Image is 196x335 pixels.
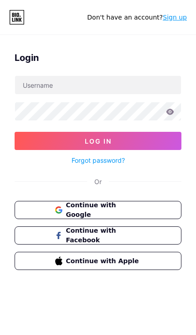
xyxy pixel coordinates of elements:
[66,256,141,266] span: Continue with Apple
[15,226,181,245] button: Continue with Facebook
[163,14,187,21] a: Sign up
[94,177,102,186] div: Or
[85,137,112,145] span: Log In
[15,201,181,219] button: Continue with Google
[66,226,141,245] span: Continue with Facebook
[87,13,187,22] div: Don't have an account?
[15,76,181,94] input: Username
[15,132,181,150] button: Log In
[15,252,181,270] button: Continue with Apple
[15,51,181,65] div: Login
[66,200,141,220] span: Continue with Google
[72,155,125,165] a: Forgot password?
